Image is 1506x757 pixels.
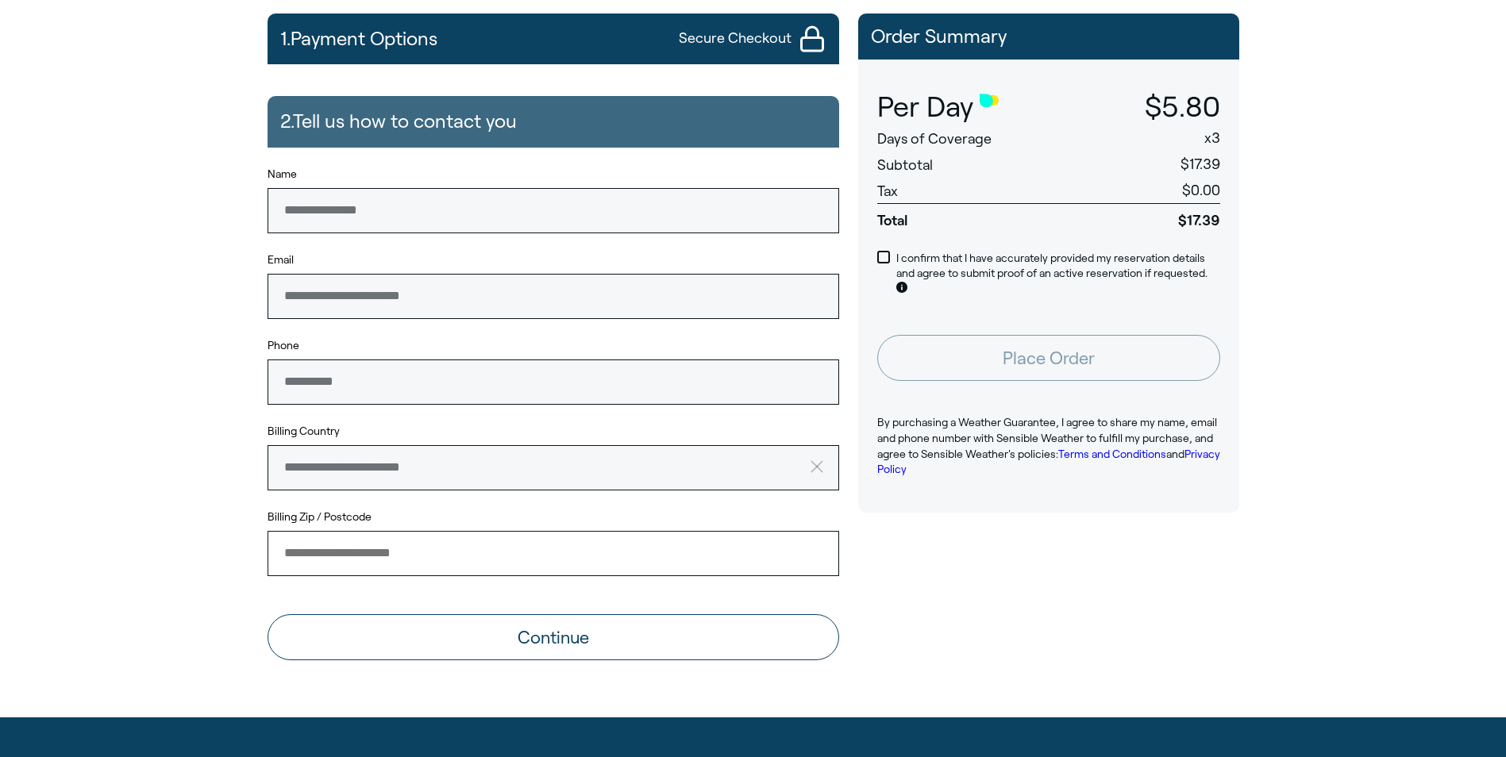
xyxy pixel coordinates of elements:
[877,91,973,123] span: Per Day
[871,26,1227,47] p: Order Summary
[268,614,839,660] button: Continue
[280,20,437,58] h2: 1. Payment Options
[679,29,792,48] span: Secure Checkout
[268,13,839,64] button: 1.Payment OptionsSecure Checkout
[877,157,933,173] span: Subtotal
[877,335,1220,381] button: Place Order
[1086,203,1220,230] span: $17.39
[268,424,340,440] label: Billing Country
[896,251,1220,298] p: I confirm that I have accurately provided my reservation details and agree to submit proof of an ...
[268,167,839,183] label: Name
[877,203,1086,230] span: Total
[268,252,839,268] label: Email
[1182,183,1220,198] span: $0.00
[877,415,1220,477] p: By purchasing a Weather Guarantee, I agree to share my name, email and phone number with Sensible...
[877,131,992,147] span: Days of Coverage
[858,538,1239,649] iframe: Customer reviews powered by Trustpilot
[1145,91,1220,122] span: $5.80
[268,509,839,525] label: Billing Zip / Postcode
[268,338,839,354] label: Phone
[1204,130,1220,146] span: x 3
[1058,448,1166,460] a: Terms and Conditions
[806,445,839,490] button: clear value
[877,183,898,199] span: Tax
[1181,156,1220,172] span: $17.39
